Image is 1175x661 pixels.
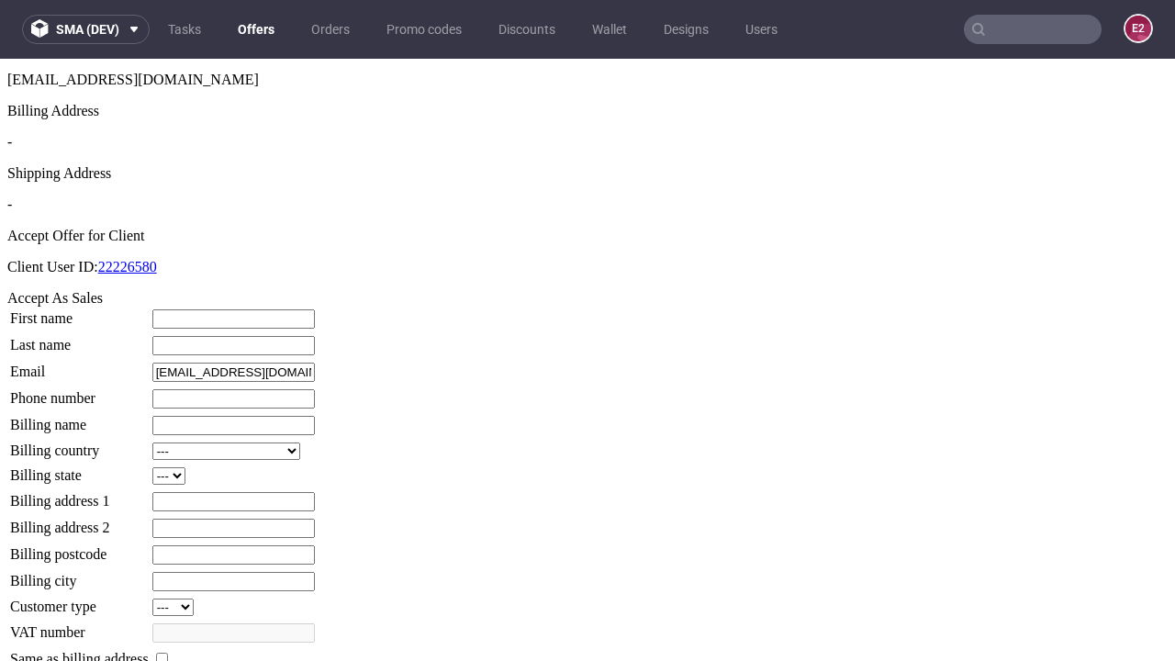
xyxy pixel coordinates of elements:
[1125,16,1151,41] figcaption: e2
[9,459,150,480] td: Billing address 2
[9,330,150,351] td: Phone number
[375,15,473,44] a: Promo codes
[9,486,150,507] td: Billing postcode
[98,200,157,216] a: 22226580
[9,276,150,297] td: Last name
[9,512,150,533] td: Billing city
[9,383,150,402] td: Billing country
[7,231,1168,248] div: Accept As Sales
[734,15,789,44] a: Users
[581,15,638,44] a: Wallet
[9,408,150,427] td: Billing state
[9,432,150,454] td: Billing address 1
[7,200,1168,217] p: Client User ID:
[9,564,150,585] td: VAT number
[7,106,1168,123] div: Shipping Address
[300,15,361,44] a: Orders
[7,75,12,91] span: -
[157,15,212,44] a: Tasks
[7,44,1168,61] div: Billing Address
[9,539,150,558] td: Customer type
[227,15,285,44] a: Offers
[9,356,150,377] td: Billing name
[653,15,720,44] a: Designs
[9,303,150,324] td: Email
[487,15,566,44] a: Discounts
[7,13,259,28] span: [EMAIL_ADDRESS][DOMAIN_NAME]
[9,590,150,611] td: Same as billing address
[7,138,12,153] span: -
[9,250,150,271] td: First name
[56,23,119,36] span: sma (dev)
[22,15,150,44] button: sma (dev)
[7,169,1168,185] div: Accept Offer for Client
